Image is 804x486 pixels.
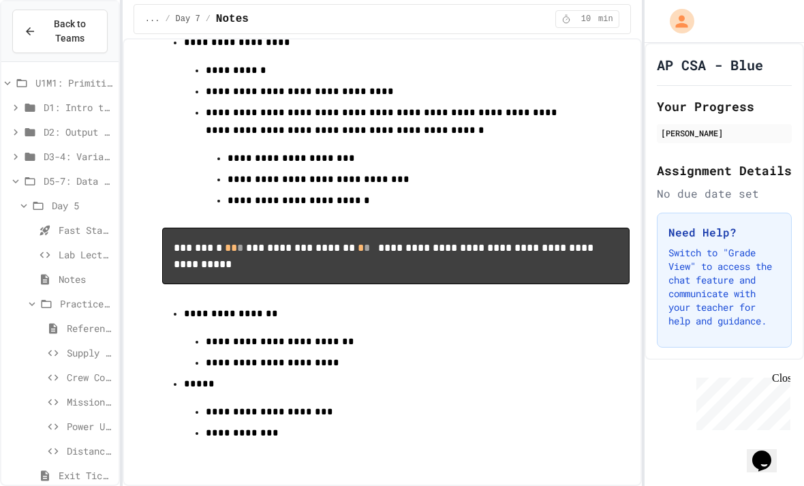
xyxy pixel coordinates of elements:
span: Mission Timer [67,395,113,409]
span: Lab Lecture [59,247,113,262]
span: / [165,14,170,25]
span: Practice (15 mins) [60,297,113,311]
span: Fast Start [59,223,113,237]
div: My Account [655,5,698,37]
span: U1M1: Primitives, Variables, Basic I/O [35,76,113,90]
span: D3-4: Variables and Input [44,149,113,164]
iframe: chat widget [691,372,790,430]
span: Distance Calculator [67,444,113,458]
h1: AP CSA - Blue [657,55,763,74]
div: Chat with us now!Close [5,5,94,87]
iframe: chat widget [747,431,790,472]
span: ... [145,14,160,25]
span: Crew Counter [67,370,113,384]
span: Notes [216,11,249,27]
p: Switch to "Grade View" to access the chat feature and communicate with your teacher for help and ... [668,246,780,328]
div: No due date set [657,185,792,202]
span: min [598,14,613,25]
span: D5-7: Data Types and Number Calculations [44,174,113,188]
span: D1: Intro to APCSA [44,100,113,115]
button: Back to Teams [12,10,108,53]
h3: Need Help? [668,224,780,241]
span: / [206,14,211,25]
span: 10 [575,14,597,25]
div: [PERSON_NAME] [661,127,788,139]
span: Day 7 [176,14,200,25]
h2: Assignment Details [657,161,792,180]
span: Exit Ticket [59,468,113,483]
h2: Your Progress [657,97,792,116]
span: Supply Counter [67,346,113,360]
span: Back to Teams [44,17,96,46]
span: D2: Output and Compiling Code [44,125,113,139]
span: Notes [59,272,113,286]
span: Day 5 [52,198,113,213]
span: Reference Link [67,321,113,335]
span: Power Usage [67,419,113,434]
